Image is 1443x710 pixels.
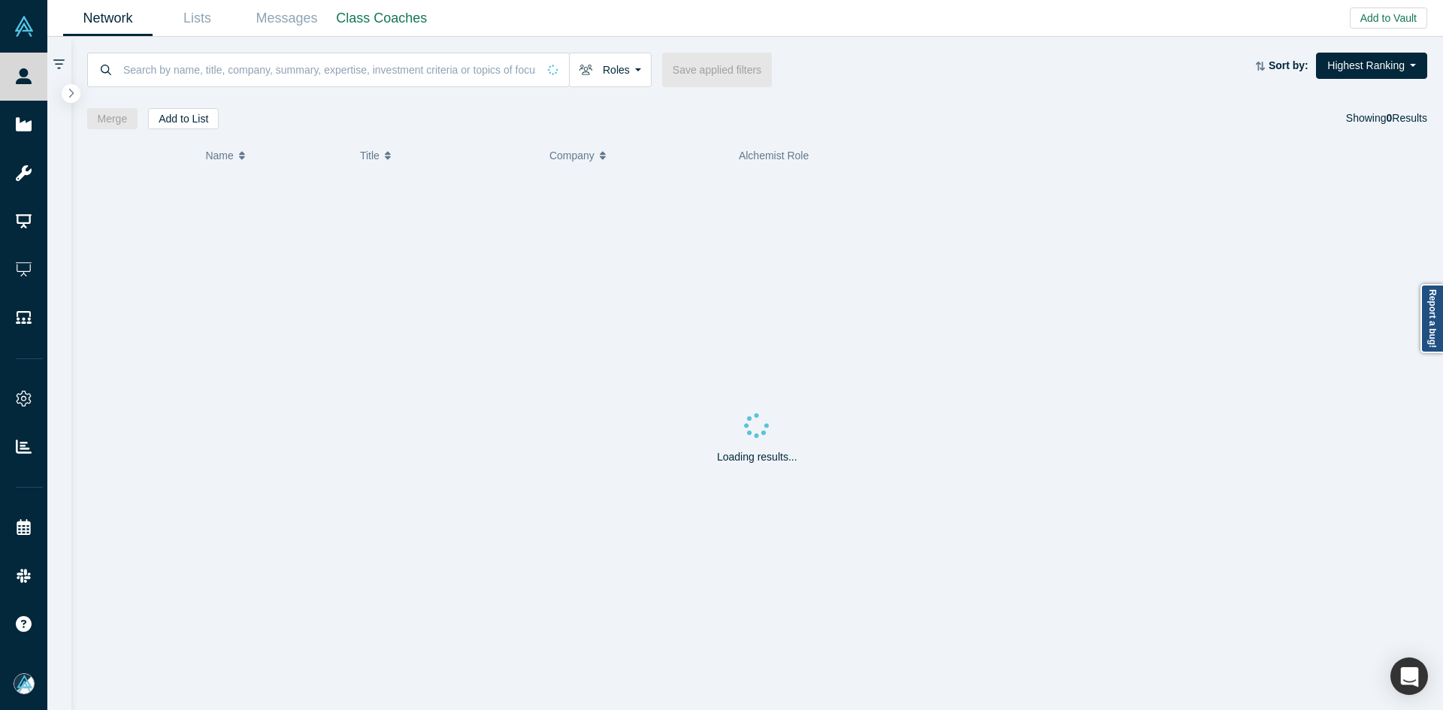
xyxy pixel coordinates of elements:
input: Search by name, title, company, summary, expertise, investment criteria or topics of focus [122,52,537,87]
p: Loading results... [717,449,797,465]
button: Merge [87,108,138,129]
span: Title [360,140,380,171]
button: Add to Vault [1350,8,1427,29]
button: Roles [569,53,652,87]
strong: Sort by: [1269,59,1308,71]
div: Showing [1346,108,1427,129]
a: Report a bug! [1420,284,1443,353]
span: Alchemist Role [739,150,809,162]
img: Mia Scott's Account [14,673,35,694]
a: Network [63,1,153,36]
button: Save applied filters [662,53,772,87]
a: Lists [153,1,242,36]
button: Highest Ranking [1316,53,1427,79]
img: Alchemist Vault Logo [14,16,35,37]
button: Add to List [148,108,219,129]
strong: 0 [1387,112,1393,124]
span: Name [205,140,233,171]
button: Title [360,140,534,171]
a: Class Coaches [331,1,432,36]
button: Company [549,140,723,171]
span: Results [1387,112,1427,124]
a: Messages [242,1,331,36]
button: Name [205,140,344,171]
span: Company [549,140,594,171]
